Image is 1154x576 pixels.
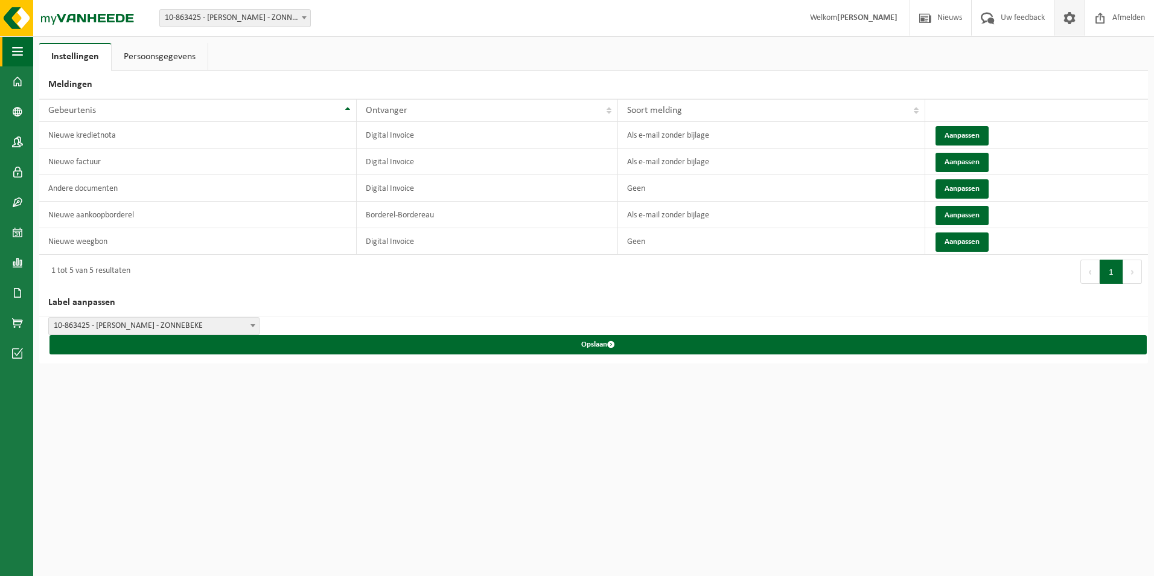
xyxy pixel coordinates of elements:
td: Nieuwe factuur [39,149,357,175]
td: Als e-mail zonder bijlage [618,122,925,149]
strong: [PERSON_NAME] [837,13,897,22]
button: Aanpassen [936,206,989,225]
td: Nieuwe weegbon [39,228,357,255]
td: Als e-mail zonder bijlage [618,149,925,175]
span: 10-863425 - CLAEYS JO - ZONNEBEKE [160,10,310,27]
button: Aanpassen [936,179,989,199]
span: Soort melding [627,106,682,115]
button: Aanpassen [936,232,989,252]
button: Aanpassen [936,126,989,146]
td: Borderel-Bordereau [357,202,618,228]
td: Nieuwe aankoopborderel [39,202,357,228]
button: Opslaan [49,335,1147,354]
span: 10-863425 - CLAEYS JO - ZONNEBEKE [48,317,260,335]
button: 1 [1100,260,1123,284]
td: Andere documenten [39,175,357,202]
a: Instellingen [39,43,111,71]
td: Digital Invoice [357,228,618,255]
td: Digital Invoice [357,122,618,149]
td: Nieuwe kredietnota [39,122,357,149]
span: Gebeurtenis [48,106,96,115]
div: 1 tot 5 van 5 resultaten [45,261,130,283]
td: Digital Invoice [357,175,618,202]
button: Aanpassen [936,153,989,172]
td: Geen [618,175,925,202]
button: Next [1123,260,1142,284]
td: Digital Invoice [357,149,618,175]
button: Previous [1080,260,1100,284]
span: 10-863425 - CLAEYS JO - ZONNEBEKE [159,9,311,27]
span: 10-863425 - CLAEYS JO - ZONNEBEKE [49,318,259,334]
a: Persoonsgegevens [112,43,208,71]
h2: Label aanpassen [39,289,1148,317]
td: Als e-mail zonder bijlage [618,202,925,228]
td: Geen [618,228,925,255]
h2: Meldingen [39,71,1148,99]
span: Ontvanger [366,106,407,115]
